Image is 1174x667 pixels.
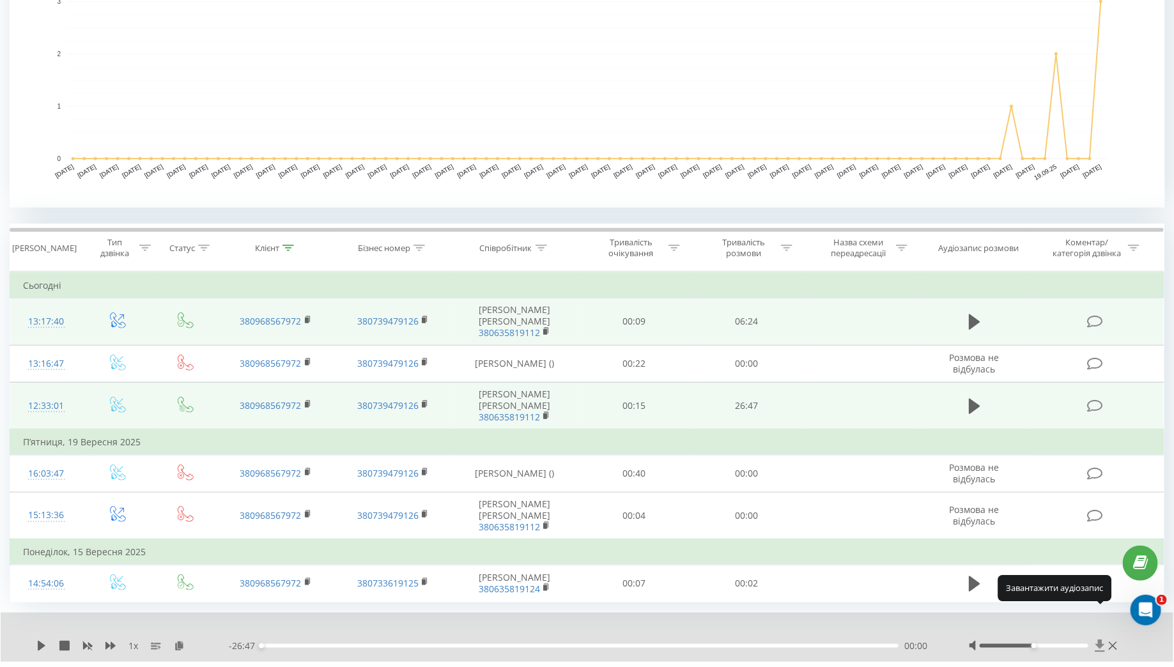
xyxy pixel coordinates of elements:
span: 1 x [128,640,138,652]
div: 15:13:36 [23,503,69,528]
text: [DATE] [300,163,321,179]
div: Завантажити аудіозапис [998,576,1112,601]
text: [DATE] [881,163,902,179]
a: 380968567972 [240,577,302,589]
text: [DATE] [255,163,276,179]
div: Тривалість розмови [709,237,778,259]
text: [DATE] [166,163,187,179]
text: [DATE] [925,163,946,179]
a: 380739479126 [357,509,419,521]
text: [DATE] [367,163,388,179]
text: [DATE] [523,163,545,179]
text: [DATE] [724,163,745,179]
text: [DATE] [501,163,522,179]
text: 1 [57,103,61,110]
div: Тривалість очікування [597,237,665,259]
td: [PERSON_NAME] [PERSON_NAME] [452,492,578,539]
text: [DATE] [791,163,812,179]
div: Тип дзвінка [93,237,136,259]
text: [DATE] [903,163,924,179]
a: 380739479126 [357,399,419,411]
text: [DATE] [769,163,790,179]
div: 14:54:06 [23,571,69,596]
a: 380635819112 [479,326,540,339]
text: [DATE] [233,163,254,179]
text: [DATE] [814,163,835,179]
td: Понеділок, 15 Вересня 2025 [10,539,1164,565]
td: 00:02 [690,565,803,602]
text: [DATE] [948,163,969,179]
div: 16:03:47 [23,461,69,486]
text: [DATE] [1060,163,1081,179]
text: [DATE] [590,163,611,179]
span: Розмова не відбулась [950,351,1000,375]
div: [PERSON_NAME] [12,243,77,254]
a: 380968567972 [240,399,302,411]
a: 380739479126 [357,467,419,479]
div: Accessibility label [1031,643,1037,648]
text: [DATE] [635,163,656,179]
text: [DATE] [1082,163,1103,179]
text: [DATE] [143,163,164,179]
text: [DATE] [210,163,231,179]
text: [DATE] [434,163,455,179]
text: [DATE] [456,163,477,179]
iframe: Intercom live chat [1131,595,1161,625]
text: [DATE] [836,163,857,179]
td: Сьогодні [10,273,1164,298]
td: 00:22 [578,345,690,382]
text: [DATE] [657,163,678,179]
text: 2 [57,50,61,57]
td: 00:15 [578,382,690,429]
div: Співробітник [480,243,532,254]
div: Назва схеми переадресації [824,237,893,259]
td: [PERSON_NAME] () [452,455,578,492]
text: [DATE] [568,163,589,179]
td: 00:04 [578,492,690,539]
text: [DATE] [612,163,633,179]
text: [DATE] [702,163,723,179]
span: Розмова не відбулась [950,503,1000,527]
td: 00:00 [690,455,803,492]
text: [DATE] [76,163,97,179]
text: [DATE] [54,163,75,179]
td: [PERSON_NAME] [452,565,578,602]
text: [DATE] [277,163,298,179]
text: [DATE] [679,163,700,179]
span: 00:00 [905,640,928,652]
a: 380968567972 [240,509,302,521]
td: [PERSON_NAME] [PERSON_NAME] [452,298,578,346]
a: 380968567972 [240,467,302,479]
a: 380635819112 [479,411,540,423]
a: 380635819124 [479,583,540,595]
text: [DATE] [412,163,433,179]
span: Розмова не відбулась [950,461,1000,485]
a: 380635819112 [479,521,540,533]
td: 00:00 [690,492,803,539]
td: [PERSON_NAME] () [452,345,578,382]
text: [DATE] [344,163,366,179]
td: П’ятниця, 19 Вересня 2025 [10,429,1164,455]
a: 380739479126 [357,315,419,327]
td: 00:07 [578,565,690,602]
text: [DATE] [389,163,410,179]
div: Accessibility label [259,643,264,648]
text: [DATE] [546,163,567,179]
a: 380733619125 [357,577,419,589]
text: 19.09.25 [1033,163,1058,181]
div: 12:33:01 [23,394,69,418]
td: 00:09 [578,298,690,346]
a: 380968567972 [240,357,302,369]
text: [DATE] [992,163,1014,179]
a: 380739479126 [357,357,419,369]
span: 1 [1157,595,1167,605]
div: Бізнес номер [358,243,410,254]
div: Статус [169,243,195,254]
a: 380968567972 [240,315,302,327]
text: [DATE] [479,163,500,179]
td: 06:24 [690,298,803,346]
text: [DATE] [970,163,991,179]
div: 13:16:47 [23,351,69,376]
div: Клієнт [255,243,279,254]
text: [DATE] [858,163,879,179]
